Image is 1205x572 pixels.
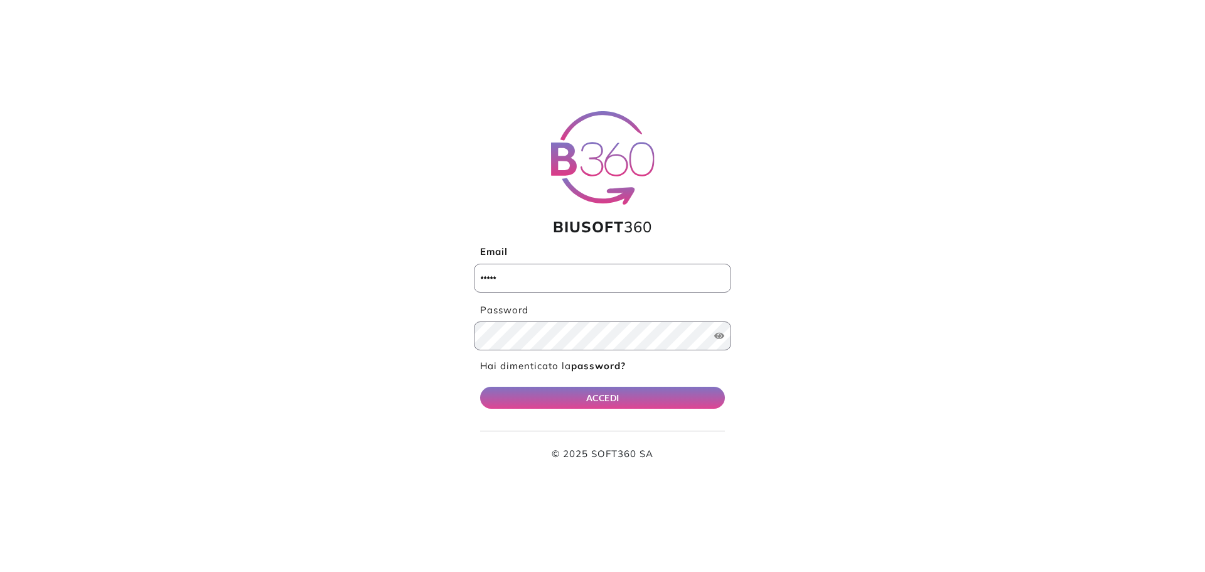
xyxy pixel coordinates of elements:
button: ACCEDI [480,387,725,409]
a: Hai dimenticato lapassword? [480,360,626,372]
span: BIUSOFT [553,217,624,236]
b: password? [571,360,626,372]
p: © 2025 SOFT360 SA [480,447,725,461]
h1: 360 [474,218,731,236]
label: Password [474,303,731,318]
b: Email [480,246,508,257]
